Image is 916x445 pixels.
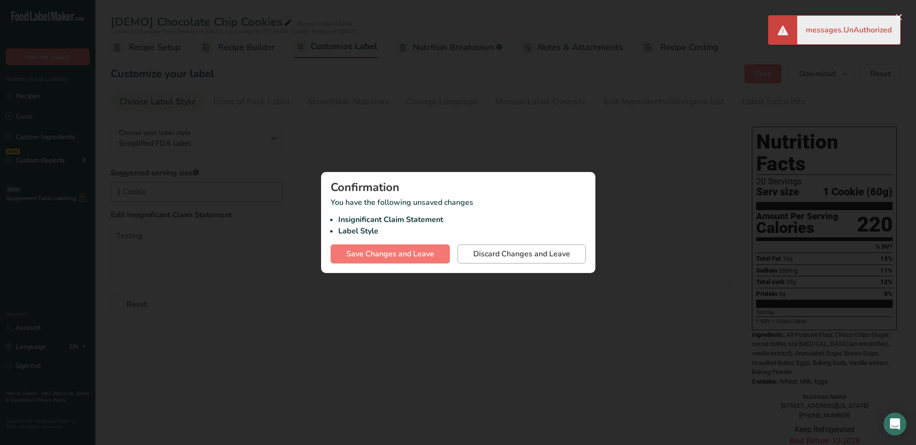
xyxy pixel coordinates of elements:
div: messages.UnAuthorized [797,16,900,44]
div: Confirmation [331,182,586,193]
li: Label Style [338,225,586,237]
span: Discard Changes and Leave [473,248,570,260]
button: Save Changes and Leave [331,244,450,263]
div: Open Intercom Messenger [884,413,906,435]
button: Discard Changes and Leave [458,244,586,263]
p: You have the following unsaved changes [331,197,586,237]
span: Save Changes and Leave [346,248,434,260]
li: Insignificant Claim Statement [338,214,586,225]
